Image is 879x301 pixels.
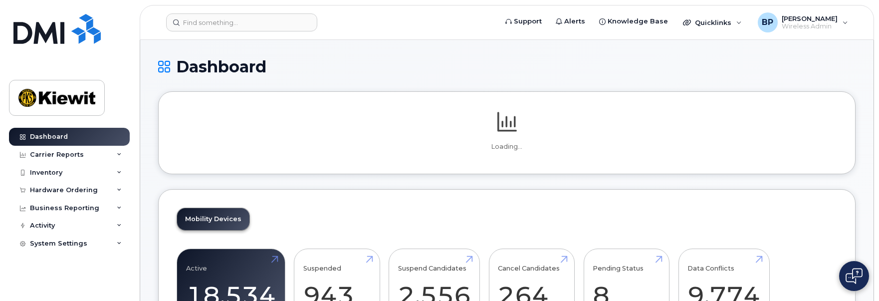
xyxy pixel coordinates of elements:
[158,58,856,75] h1: Dashboard
[177,208,249,230] a: Mobility Devices
[846,268,863,284] img: Open chat
[177,142,837,151] p: Loading...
